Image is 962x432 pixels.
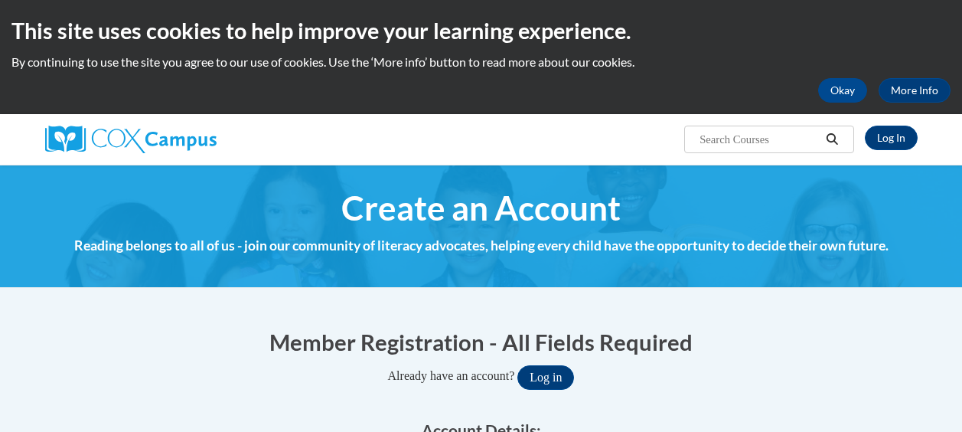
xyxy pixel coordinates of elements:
button: Okay [818,78,867,103]
p: By continuing to use the site you agree to our use of cookies. Use the ‘More info’ button to read... [11,54,951,70]
button: Search [820,130,843,149]
span: Already have an account? [388,369,515,382]
a: Log In [865,126,918,150]
img: Cox Campus [45,126,217,153]
a: More Info [879,78,951,103]
input: Search Courses [698,130,820,149]
span: Create an Account [341,188,621,228]
h4: Reading belongs to all of us - join our community of literacy advocates, helping every child have... [45,236,918,256]
h1: Member Registration - All Fields Required [45,326,918,358]
h2: This site uses cookies to help improve your learning experience. [11,15,951,46]
button: Log in [517,365,574,390]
